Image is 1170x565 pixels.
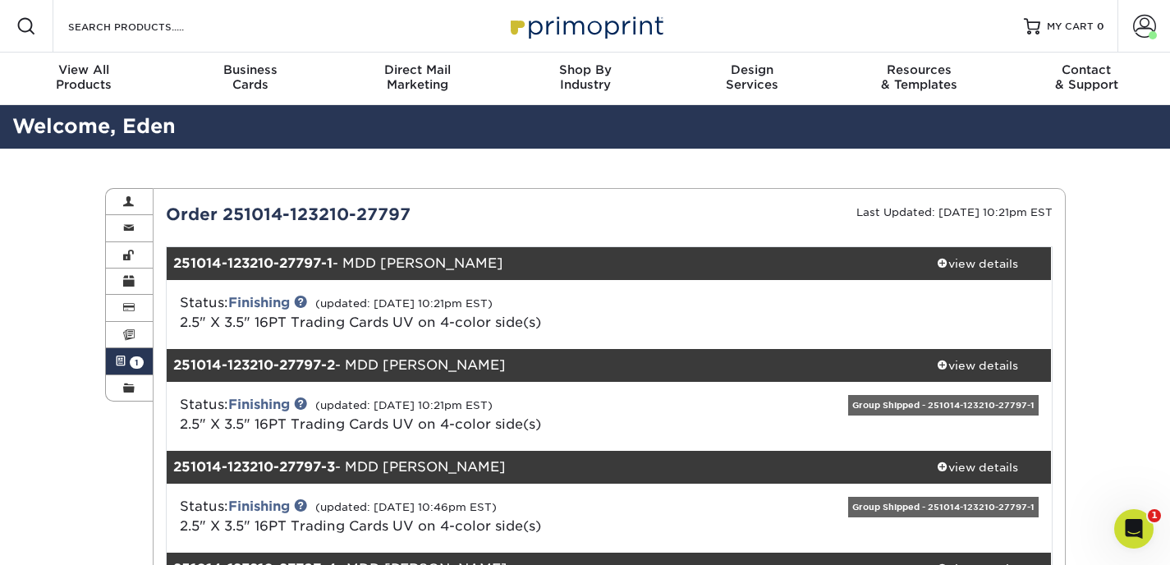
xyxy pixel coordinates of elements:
[502,62,669,77] span: Shop By
[154,202,609,227] div: Order 251014-123210-27797
[502,62,669,92] div: Industry
[1148,509,1161,522] span: 1
[167,247,904,280] div: - MDD [PERSON_NAME]
[668,53,836,105] a: DesignServices
[173,357,335,373] strong: 251014-123210-27797-2
[502,53,669,105] a: Shop ByIndustry
[315,297,493,310] small: (updated: [DATE] 10:21pm EST)
[180,416,541,432] a: 2.5" X 3.5" 16PT Trading Cards UV on 4-color side(s)
[668,62,836,92] div: Services
[1097,21,1104,32] span: 0
[904,451,1052,484] a: view details
[167,62,335,92] div: Cards
[167,497,756,536] div: Status:
[503,8,668,44] img: Primoprint
[167,349,904,382] div: - MDD [PERSON_NAME]
[904,357,1052,374] div: view details
[228,498,290,514] a: Finishing
[130,356,144,369] span: 1
[167,62,335,77] span: Business
[856,206,1053,218] small: Last Updated: [DATE] 10:21pm EST
[1114,509,1154,549] iframe: Intercom live chat
[836,53,1003,105] a: Resources& Templates
[67,16,227,36] input: SEARCH PRODUCTS.....
[315,399,493,411] small: (updated: [DATE] 10:21pm EST)
[848,497,1039,517] div: Group Shipped - 251014-123210-27797-1
[334,62,502,92] div: Marketing
[173,255,333,271] strong: 251014-123210-27797-1
[1003,62,1170,92] div: & Support
[180,518,541,534] a: 2.5" X 3.5" 16PT Trading Cards UV on 4-color side(s)
[904,255,1052,272] div: view details
[167,53,335,105] a: BusinessCards
[904,349,1052,382] a: view details
[228,397,290,412] a: Finishing
[334,62,502,77] span: Direct Mail
[315,501,497,513] small: (updated: [DATE] 10:46pm EST)
[904,459,1052,475] div: view details
[848,395,1039,416] div: Group Shipped - 251014-123210-27797-1
[836,62,1003,77] span: Resources
[180,315,541,330] a: 2.5" X 3.5" 16PT Trading Cards UV on 4-color side(s)
[836,62,1003,92] div: & Templates
[167,451,904,484] div: - MDD [PERSON_NAME]
[1003,62,1170,77] span: Contact
[1047,20,1094,34] span: MY CART
[106,348,154,374] a: 1
[334,53,502,105] a: Direct MailMarketing
[167,293,756,333] div: Status:
[904,247,1052,280] a: view details
[668,62,836,77] span: Design
[1003,53,1170,105] a: Contact& Support
[228,295,290,310] a: Finishing
[167,395,756,434] div: Status:
[173,459,335,475] strong: 251014-123210-27797-3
